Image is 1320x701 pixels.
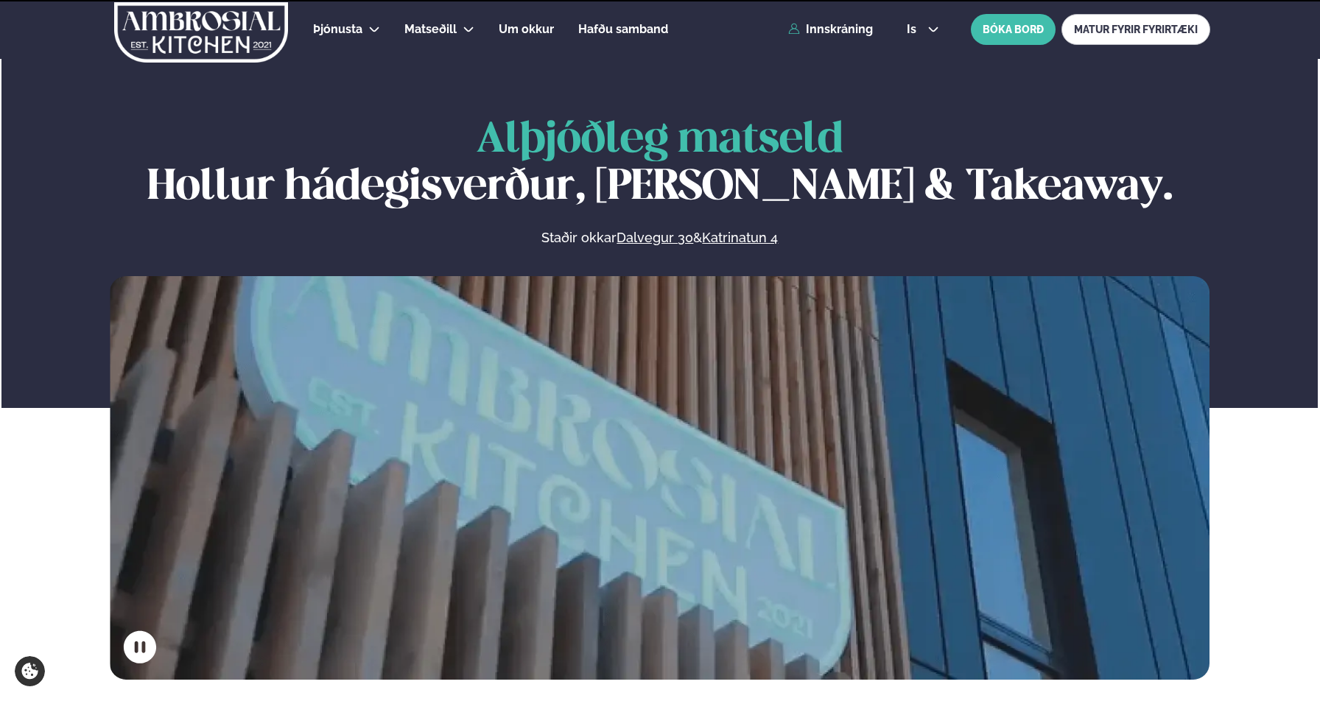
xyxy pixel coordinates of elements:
[382,229,938,247] p: Staðir okkar &
[477,120,843,161] span: Alþjóðleg matseld
[617,229,693,247] a: Dalvegur 30
[313,22,362,36] span: Þjónusta
[578,22,668,36] span: Hafðu samband
[113,2,289,63] img: logo
[499,22,554,36] span: Um okkur
[788,23,873,36] a: Innskráning
[15,656,45,686] a: Cookie settings
[971,14,1056,45] button: BÓKA BORÐ
[1061,14,1210,45] a: MATUR FYRIR FYRIRTÆKI
[499,21,554,38] a: Um okkur
[907,24,921,35] span: is
[404,22,457,36] span: Matseðill
[313,21,362,38] a: Þjónusta
[895,24,950,35] button: is
[404,21,457,38] a: Matseðill
[110,117,1210,211] h1: Hollur hádegisverður, [PERSON_NAME] & Takeaway.
[702,229,778,247] a: Katrinatun 4
[578,21,668,38] a: Hafðu samband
